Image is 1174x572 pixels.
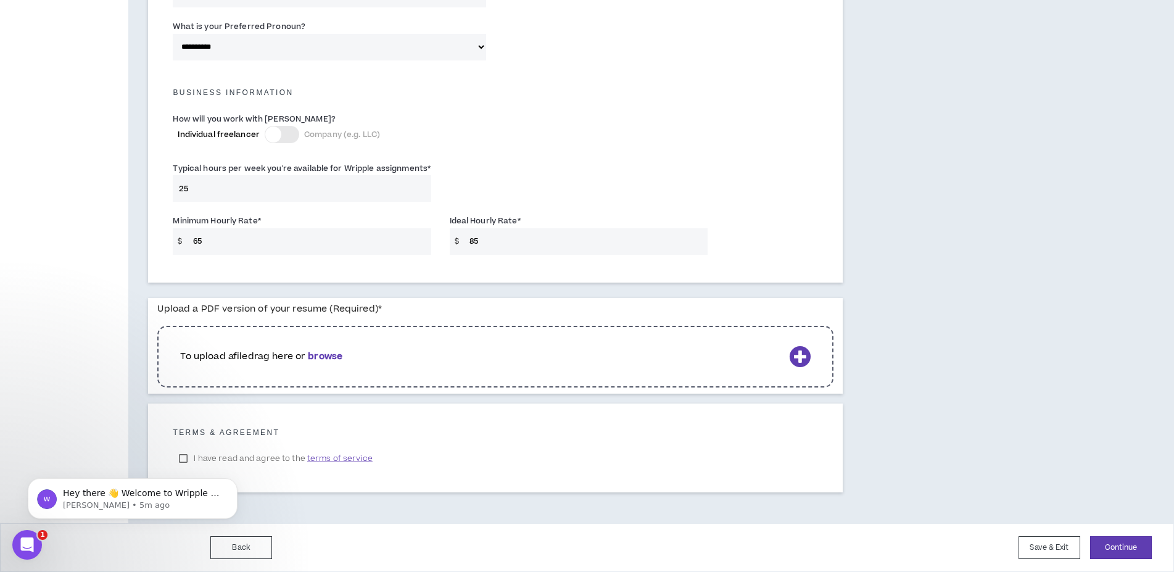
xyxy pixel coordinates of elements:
[157,320,833,394] div: To upload afiledrag here orbrowse
[450,228,464,255] span: $
[173,159,431,178] label: Typical hours per week you're available for Wripple assignments
[450,211,521,231] label: Ideal Hourly Rate
[308,350,342,363] b: browse
[12,530,42,560] iframe: Intercom live chat
[178,129,260,140] span: Individual freelancer
[173,109,335,129] label: How will you work with [PERSON_NAME]?
[1019,536,1080,559] button: Save & Exit
[187,228,431,255] input: Ex $75
[157,298,382,320] label: Upload a PDF version of your resume (Required)
[173,449,378,468] label: I have read and agree to the
[304,129,380,140] span: Company (e.g. LLC)
[173,211,260,231] label: Minimum Hourly Rate
[180,350,783,363] p: To upload a file drag here or
[210,536,272,559] button: Back
[173,228,187,255] span: $
[173,17,305,36] label: What is your Preferred Pronoun?
[1090,536,1152,559] button: Continue
[38,530,48,540] span: 1
[173,428,817,437] h5: Terms & Agreement
[163,88,827,97] h5: Business Information
[463,228,708,255] input: Ex $90
[307,452,373,465] span: terms of service
[9,452,256,539] iframe: Intercom notifications message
